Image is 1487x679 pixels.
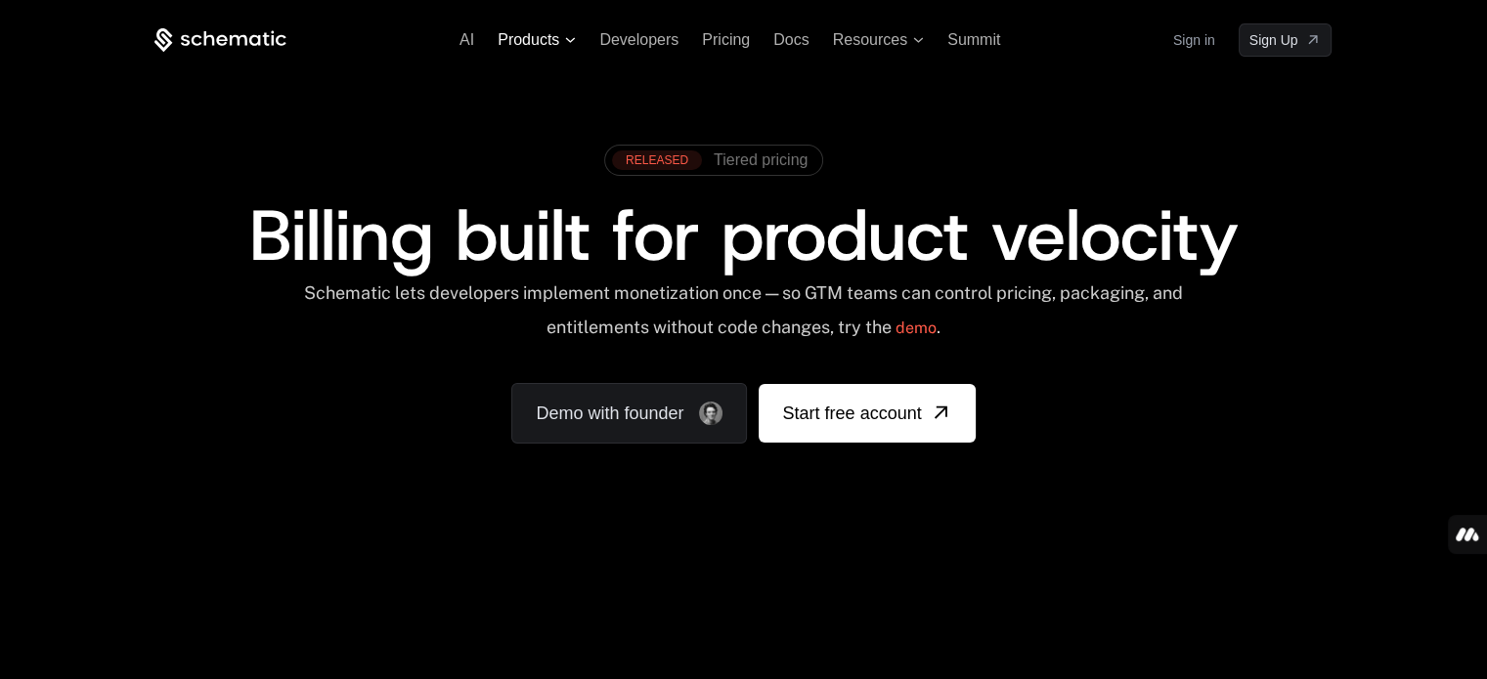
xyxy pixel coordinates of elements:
[612,150,808,170] a: [object Object],[object Object]
[947,31,1000,48] a: Summit
[511,383,747,444] a: Demo with founder, ,[object Object]
[248,189,1238,282] span: Billing built for product velocity
[1173,24,1215,56] a: Sign in
[498,31,559,49] span: Products
[612,150,702,170] div: RELEASED
[1239,23,1333,57] a: [object Object]
[459,31,474,48] a: AI
[833,31,907,49] span: Resources
[699,402,722,425] img: Founder
[759,384,975,443] a: [object Object]
[302,282,1185,352] div: Schematic lets developers implement monetization once — so GTM teams can control pricing, packagi...
[782,400,921,427] span: Start free account
[773,31,809,48] a: Docs
[896,305,937,352] a: demo
[599,31,678,48] a: Developers
[1249,30,1298,50] span: Sign Up
[714,151,808,169] span: Tiered pricing
[702,31,750,48] a: Pricing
